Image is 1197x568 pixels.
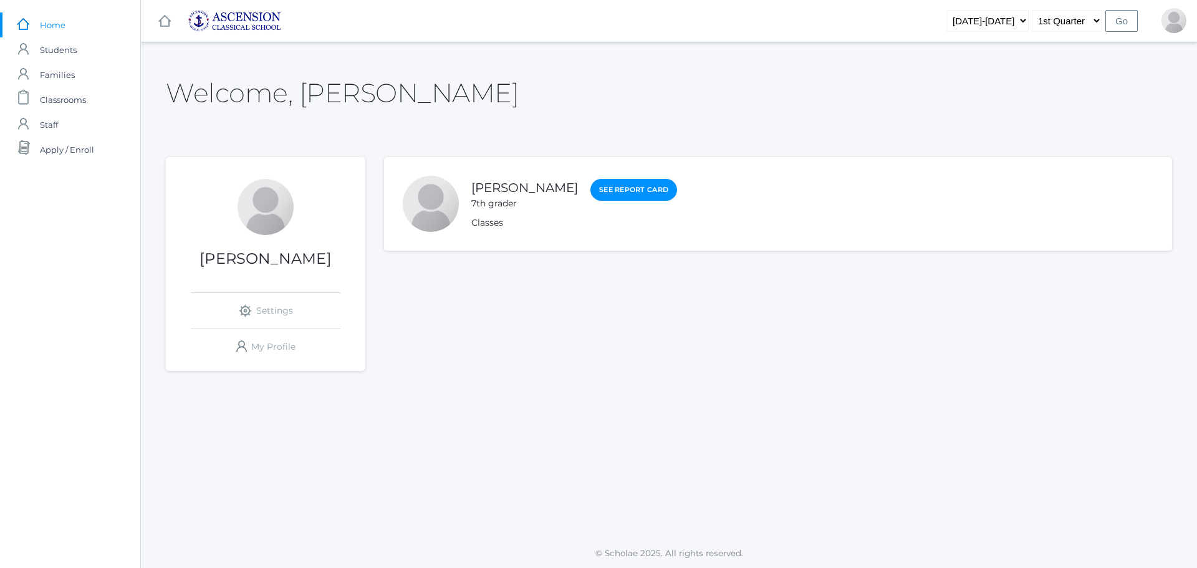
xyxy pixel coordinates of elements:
[191,329,340,365] a: My Profile
[590,179,677,201] a: See Report Card
[40,37,77,62] span: Students
[471,197,578,210] div: 7th grader
[1105,10,1138,32] input: Go
[188,10,281,32] img: ascension-logo-blue-113fc29133de2fb5813e50b71547a291c5fdb7962bf76d49838a2a14a36269ea.jpg
[166,251,365,267] h1: [PERSON_NAME]
[166,79,519,107] h2: Welcome, [PERSON_NAME]
[403,176,459,232] div: Noah Sanchez
[40,62,75,87] span: Families
[191,293,340,329] a: Settings
[40,112,58,137] span: Staff
[471,180,578,195] a: [PERSON_NAME]
[1161,8,1186,33] div: Ralph Richardson
[471,217,503,228] a: Classes
[40,12,65,37] span: Home
[238,179,294,235] div: Ralph Richardson
[141,547,1197,559] p: © Scholae 2025. All rights reserved.
[40,137,94,162] span: Apply / Enroll
[40,87,86,112] span: Classrooms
